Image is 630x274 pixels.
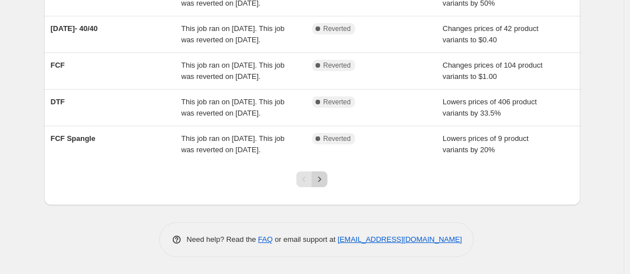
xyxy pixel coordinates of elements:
span: FCF [51,61,65,69]
span: Lowers prices of 406 product variants by 33.5% [443,98,537,117]
span: Need help? Read the [187,235,259,244]
span: Reverted [323,134,351,143]
span: This job ran on [DATE]. This job was reverted on [DATE]. [181,134,285,154]
span: Reverted [323,24,351,33]
nav: Pagination [296,171,327,187]
span: or email support at [273,235,338,244]
span: DTF [51,98,65,106]
span: FCF Spangle [51,134,95,143]
a: [EMAIL_ADDRESS][DOMAIN_NAME] [338,235,462,244]
button: Next [312,171,327,187]
a: FAQ [258,235,273,244]
span: Reverted [323,61,351,70]
span: [DATE]- 40/40 [51,24,98,33]
span: Changes prices of 104 product variants to $1.00 [443,61,542,81]
span: This job ran on [DATE]. This job was reverted on [DATE]. [181,61,285,81]
span: Reverted [323,98,351,107]
span: This job ran on [DATE]. This job was reverted on [DATE]. [181,24,285,44]
span: Lowers prices of 9 product variants by 20% [443,134,528,154]
span: Changes prices of 42 product variants to $0.40 [443,24,539,44]
span: This job ran on [DATE]. This job was reverted on [DATE]. [181,98,285,117]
